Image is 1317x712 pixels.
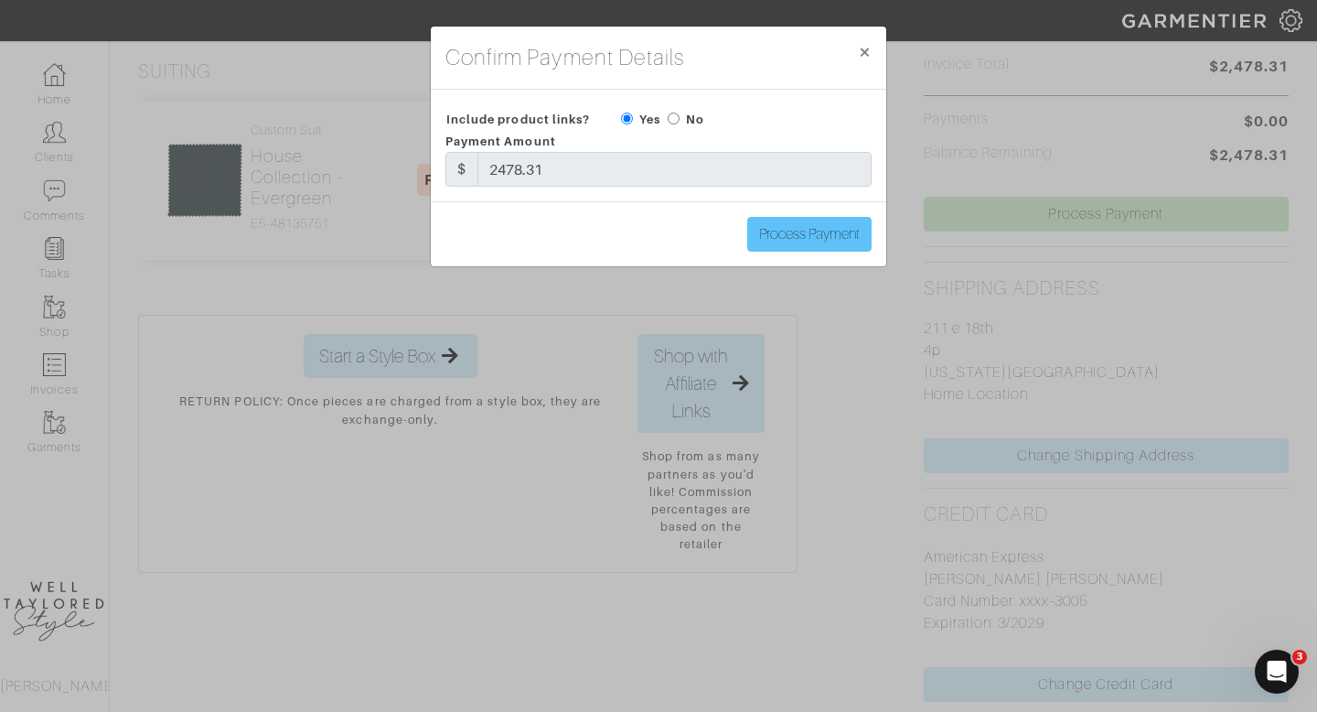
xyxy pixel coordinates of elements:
span: 3 [1292,650,1307,664]
h4: Confirm Payment Details [445,41,684,74]
span: Include product links? [446,106,590,133]
label: No [686,111,704,128]
span: × [858,39,872,64]
input: Process Payment [747,217,872,252]
div: $ [445,152,478,187]
label: Yes [639,111,660,128]
iframe: Intercom live chat [1255,650,1299,694]
span: Payment Amount [445,135,556,148]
